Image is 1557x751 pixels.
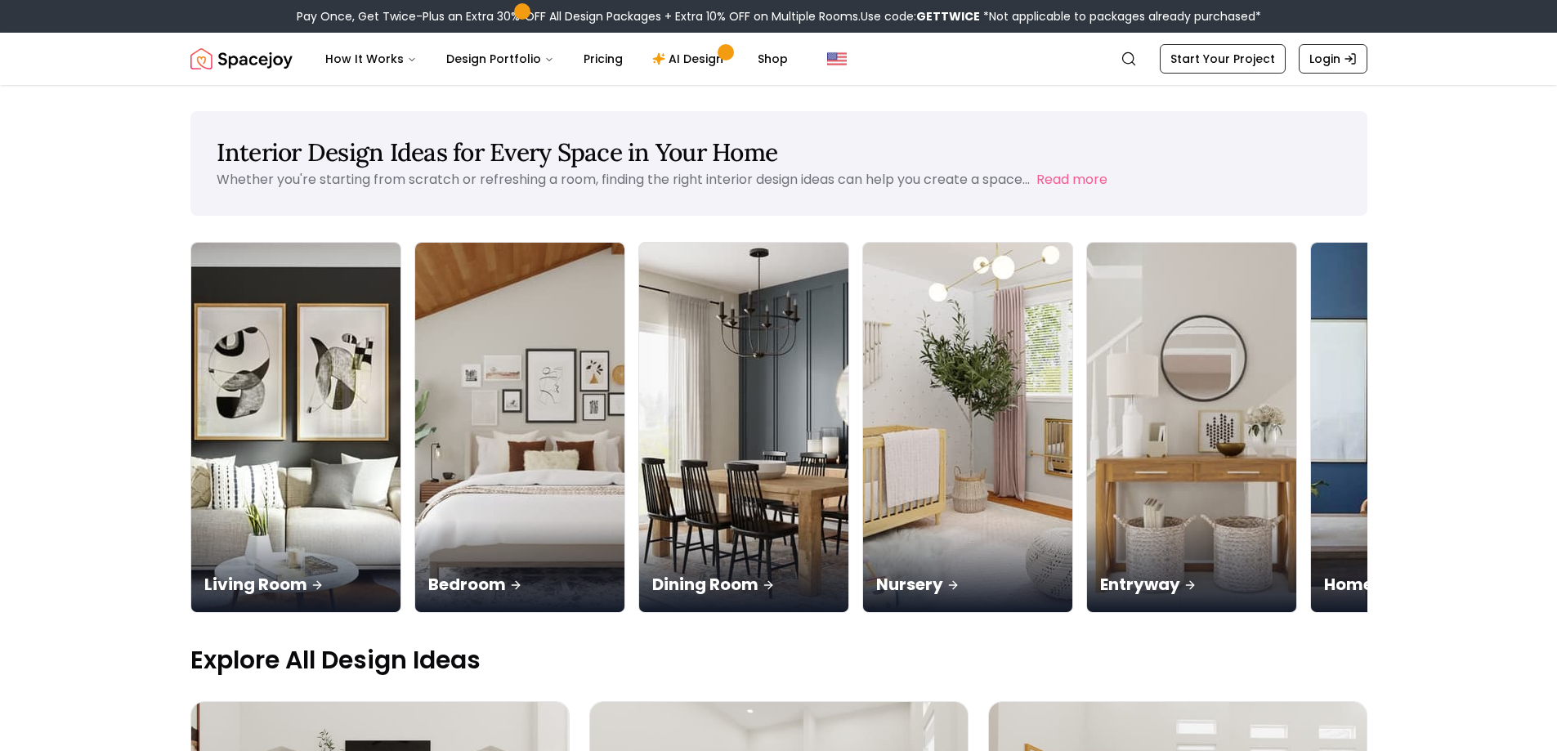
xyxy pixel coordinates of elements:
[204,573,387,596] p: Living Room
[1036,170,1107,190] button: Read more
[190,33,1367,85] nav: Global
[1160,44,1286,74] a: Start Your Project
[916,8,980,25] b: GETTWICE
[1311,243,1520,612] img: Home Office
[652,573,835,596] p: Dining Room
[1324,573,1507,596] p: Home Office
[190,42,293,75] img: Spacejoy Logo
[217,137,1341,167] h1: Interior Design Ideas for Every Space in Your Home
[827,49,847,69] img: United States
[1087,243,1296,612] img: Entryway
[312,42,430,75] button: How It Works
[980,8,1261,25] span: *Not applicable to packages already purchased*
[745,42,801,75] a: Shop
[190,42,293,75] a: Spacejoy
[862,242,1073,613] a: NurseryNursery
[1086,242,1297,613] a: EntrywayEntryway
[217,170,1030,189] p: Whether you're starting from scratch or refreshing a room, finding the right interior design idea...
[639,243,848,612] img: Dining Room
[297,8,1261,25] div: Pay Once, Get Twice-Plus an Extra 30% OFF All Design Packages + Extra 10% OFF on Multiple Rooms.
[639,42,741,75] a: AI Design
[191,243,400,612] img: Living Room
[1100,573,1283,596] p: Entryway
[414,242,625,613] a: BedroomBedroom
[861,8,980,25] span: Use code:
[190,646,1367,675] p: Explore All Design Ideas
[1310,242,1521,613] a: Home OfficeHome Office
[433,42,567,75] button: Design Portfolio
[415,243,624,612] img: Bedroom
[1299,44,1367,74] a: Login
[428,573,611,596] p: Bedroom
[570,42,636,75] a: Pricing
[863,243,1072,612] img: Nursery
[638,242,849,613] a: Dining RoomDining Room
[190,242,401,613] a: Living RoomLiving Room
[312,42,801,75] nav: Main
[876,573,1059,596] p: Nursery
